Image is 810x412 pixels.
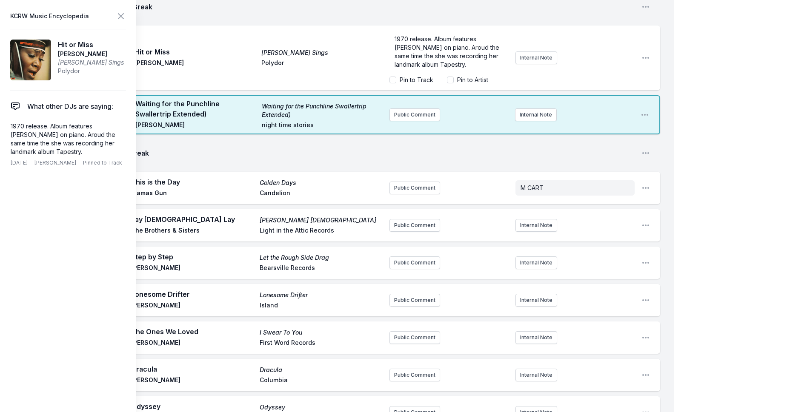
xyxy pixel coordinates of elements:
button: Internal Note [515,256,557,269]
span: Pinned to Track [83,159,122,166]
label: Pin to Artist [457,76,488,84]
button: Open playlist item options [641,371,650,379]
button: Internal Note [515,369,557,381]
span: [PERSON_NAME] [131,338,255,349]
span: The Brothers & Sisters [131,226,255,236]
span: What other DJs are saying: [27,101,113,111]
span: The Ones We Loved [131,327,255,337]
span: Odyssey [131,401,255,412]
span: Odyssey [260,403,383,412]
span: M CART [521,184,544,191]
button: Public Comment [389,294,440,307]
label: Pin to Track [400,76,433,84]
span: Lonesome Drifter [260,291,383,299]
span: Columbia [260,376,383,386]
span: Bearsville Records [260,264,383,274]
img: Odetta Sings [10,40,51,80]
span: Polydor [58,67,124,75]
span: [PERSON_NAME] [131,376,255,386]
span: [PERSON_NAME] [34,159,76,166]
span: [PERSON_NAME] [DEMOGRAPHIC_DATA] [260,216,383,224]
span: Break [129,148,635,158]
button: Public Comment [389,108,440,121]
span: [PERSON_NAME] [135,121,257,131]
span: [PERSON_NAME] [131,264,255,274]
span: This is the Day [131,177,255,187]
button: Public Comment [389,219,440,232]
span: Hit or Miss [58,40,124,50]
span: KCRW Music Encyclopedia [10,10,89,22]
span: [PERSON_NAME] [135,59,256,69]
button: Public Comment [389,369,440,381]
span: I Swear To You [260,328,383,337]
span: Break [133,2,635,12]
span: Let the Rough Side Drag [260,253,383,262]
span: 1970 release. Album features [PERSON_NAME] on piano. Aroud the same time the she was recording he... [395,35,501,68]
button: Internal Note [515,294,557,307]
span: Lonesome Drifter [131,289,255,299]
span: Step by Step [131,252,255,262]
button: Open playlist item options [641,333,650,342]
span: Dracula [260,366,383,374]
button: Internal Note [515,51,557,64]
span: [PERSON_NAME] Sings [58,58,124,67]
span: Mamas Gun [131,189,255,199]
button: Open playlist item options [641,54,650,62]
span: Light in the Attic Records [260,226,383,236]
button: Open playlist item options [641,111,649,119]
p: 1970 release. Album features [PERSON_NAME] on piano. Aroud the same time the she was recording he... [11,122,122,156]
span: Waiting for the Punchline Swallertrip Extended) [135,99,257,119]
button: Open playlist item options [641,259,650,267]
span: Hit or Miss [135,47,256,57]
button: Open playlist item options [641,221,650,230]
button: Open playlist item options [641,3,650,11]
button: Public Comment [389,256,440,269]
span: Dracula [131,364,255,374]
button: Internal Note [515,219,557,232]
span: [PERSON_NAME] [58,50,124,58]
span: [DATE] [11,159,28,166]
button: Open playlist item options [641,296,650,304]
span: [PERSON_NAME] [131,301,255,311]
span: Polydor [261,59,383,69]
button: Open playlist item options [641,184,650,192]
span: Lay [DEMOGRAPHIC_DATA] Lay [131,214,255,224]
span: [PERSON_NAME] Sings [261,48,383,57]
button: Public Comment [389,182,440,194]
span: Island [260,301,383,311]
span: Golden Days [260,179,383,187]
button: Internal Note [515,108,557,121]
button: Open playlist item options [641,149,650,157]
span: First Word Records [260,338,383,349]
button: Public Comment [389,331,440,344]
span: night time stories [262,121,383,131]
button: Internal Note [515,331,557,344]
span: Candelion [260,189,383,199]
span: Waiting for the Punchline Swallertrip Extended) [262,102,383,119]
